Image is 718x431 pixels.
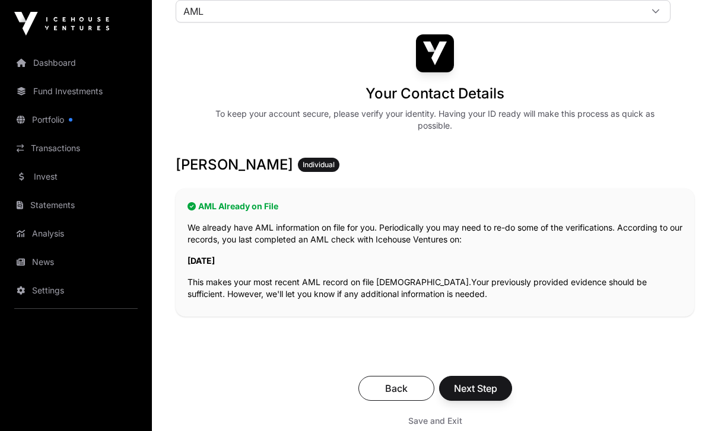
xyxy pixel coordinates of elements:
a: Settings [9,277,142,304]
h3: [PERSON_NAME] [176,155,694,174]
a: Statements [9,192,142,218]
span: Save and Exit [408,415,462,427]
a: Analysis [9,221,142,247]
a: Dashboard [9,50,142,76]
p: [DATE] [188,255,682,267]
a: News [9,249,142,275]
h2: AML Already on File [188,200,682,212]
span: Individual [303,160,335,170]
span: Back [373,381,420,395]
a: Transactions [9,135,142,161]
div: To keep your account secure, please verify your identity. Having your ID ready will make this pro... [207,108,663,132]
h1: Your Contact Details [366,84,504,103]
img: Seed Fund IV [416,34,454,72]
iframe: Chat Widget [659,374,718,431]
button: Back [358,376,434,401]
span: Next Step [454,381,497,395]
a: Invest [9,164,142,190]
p: This makes your most recent AML record on file [DEMOGRAPHIC_DATA]. [188,276,682,300]
img: Icehouse Ventures Logo [14,12,109,36]
a: Portfolio [9,107,142,133]
p: We already have AML information on file for you. Periodically you may need to re-do some of the v... [188,222,682,245]
span: AML [176,1,641,22]
button: Next Step [439,376,512,401]
a: Fund Investments [9,78,142,104]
